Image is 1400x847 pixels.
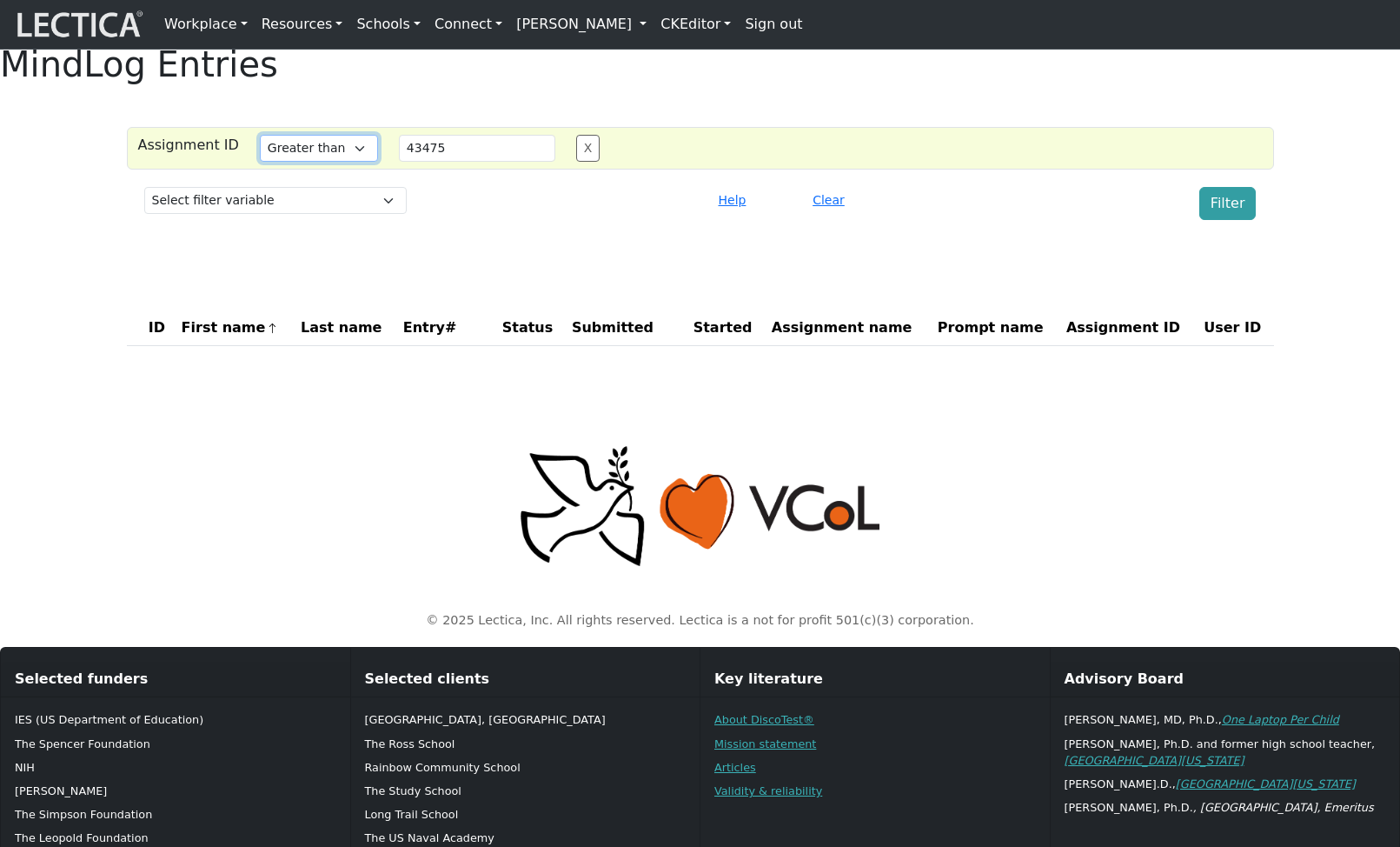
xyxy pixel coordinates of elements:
a: Sign out [738,7,809,42]
a: Connect [428,7,509,42]
a: Workplace [157,7,255,42]
span: Prompt name [938,317,1044,338]
span: Submitted [572,317,654,338]
a: Mission statement [714,737,816,750]
img: lecticalive [13,8,143,41]
a: Schools [349,7,428,42]
p: The Spencer Foundation [15,736,336,752]
p: The Study School [365,783,687,799]
a: Validity & reliability [714,784,822,797]
div: Advisory Board [1051,662,1400,697]
em: , [GEOGRAPHIC_DATA], Emeritus [1193,801,1374,814]
p: [PERSON_NAME].D., [1065,776,1386,792]
span: Assignment name [772,317,912,338]
span: First name [182,317,279,338]
span: Status [502,317,554,338]
input: Value [399,135,555,162]
th: Started [687,310,765,346]
th: Last name [294,310,396,346]
button: Help [711,187,754,214]
p: NIH [15,759,336,776]
a: Articles [714,761,756,774]
div: Assignment ID [128,135,249,162]
p: IES (US Department of Education) [15,711,336,728]
span: User ID [1204,317,1261,338]
span: Entry# [403,317,481,338]
p: The Simpson Foundation [15,806,336,823]
a: [PERSON_NAME] [509,7,654,42]
p: [GEOGRAPHIC_DATA], [GEOGRAPHIC_DATA] [365,711,687,728]
p: [PERSON_NAME], Ph.D. [1065,799,1386,816]
a: About DiscoTest® [714,713,814,726]
p: [PERSON_NAME], MD, Ph.D., [1065,711,1386,728]
div: Selected funders [1,662,350,697]
span: Assignment ID [1066,317,1180,338]
p: The Ross School [365,736,687,752]
img: Peace, love, VCoL [514,444,886,570]
p: © 2025 Lectica, Inc. All rights reserved. Lectica is a not for profit 501(c)(3) corporation. [137,611,1264,630]
a: [GEOGRAPHIC_DATA][US_STATE] [1176,777,1356,790]
p: The Leopold Foundation [15,830,336,846]
div: Key literature [700,662,1050,697]
p: The US Naval Academy [365,830,687,846]
button: X [576,135,600,162]
p: Long Trail School [365,806,687,823]
a: One Laptop Per Child [1222,713,1339,726]
p: Rainbow Community School [365,759,687,776]
a: Help [711,191,754,208]
button: Filter [1199,187,1257,220]
a: CKEditor [654,7,738,42]
a: Resources [255,7,350,42]
a: [GEOGRAPHIC_DATA][US_STATE] [1065,754,1244,767]
div: Selected clients [351,662,700,697]
p: [PERSON_NAME], Ph.D. and former high school teacher, [1065,736,1386,769]
span: ID [149,317,165,338]
p: [PERSON_NAME] [15,783,336,799]
button: Clear [805,187,853,214]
